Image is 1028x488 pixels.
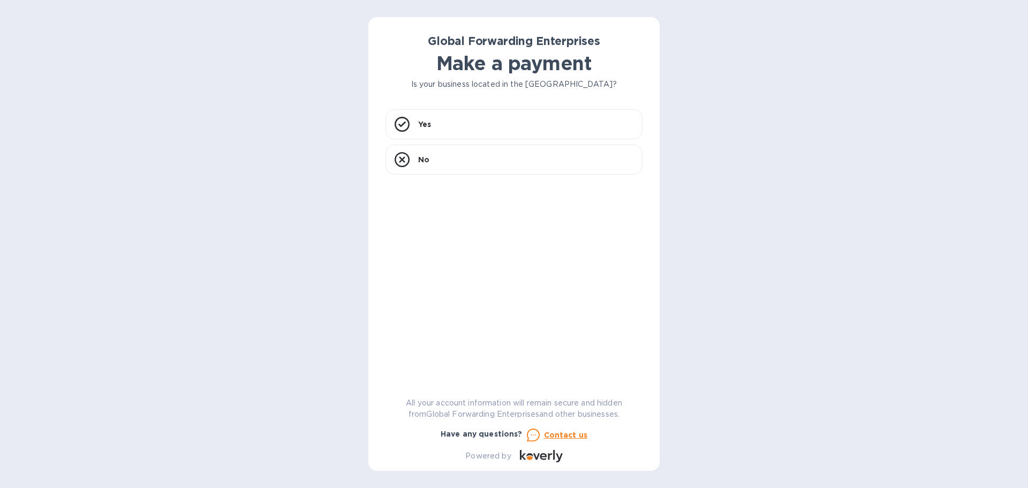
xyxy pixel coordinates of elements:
p: All your account information will remain secure and hidden from Global Forwarding Enterprises and... [385,397,642,420]
b: Have any questions? [441,430,523,438]
u: Contact us [544,431,588,439]
b: Global Forwarding Enterprises [428,34,600,48]
h1: Make a payment [385,52,642,74]
p: Is your business located in the [GEOGRAPHIC_DATA]? [385,79,642,90]
p: Powered by [465,451,511,462]
p: No [418,154,429,165]
p: Yes [418,119,431,130]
